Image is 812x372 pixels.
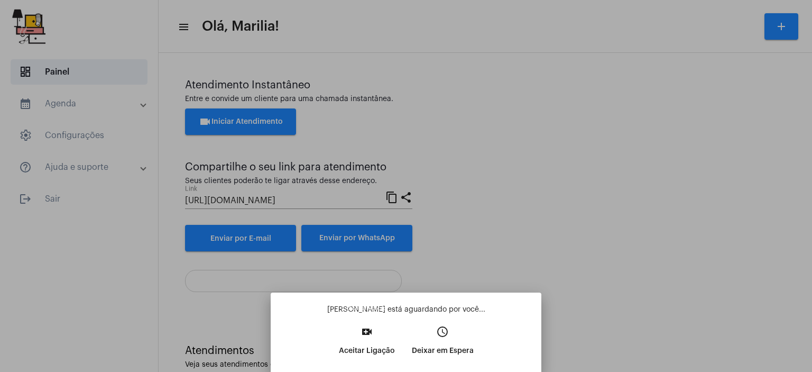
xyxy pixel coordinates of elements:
p: Deixar em Espera [412,341,474,360]
p: Aceitar Ligação [339,341,395,360]
p: [PERSON_NAME] está aguardando por você... [279,304,533,315]
mat-icon: access_time [436,325,449,338]
button: Deixar em Espera [403,322,482,368]
button: Aceitar Ligação [330,322,403,368]
div: Aceitar ligação [344,303,391,315]
mat-icon: video_call [361,325,373,338]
